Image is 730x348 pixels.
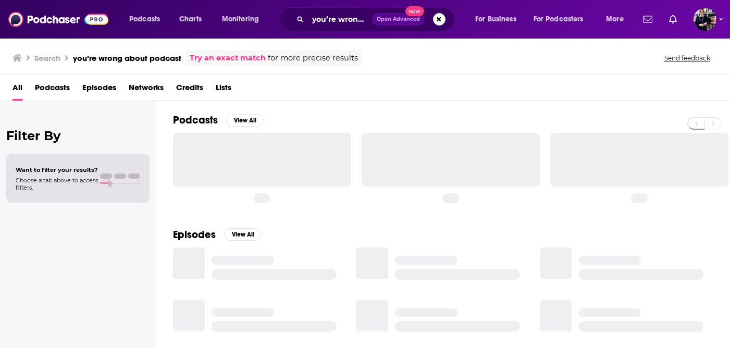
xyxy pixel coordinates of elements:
[16,177,98,191] span: Choose a tab above to access filters.
[308,11,372,28] input: Search podcasts, credits, & more...
[226,114,264,127] button: View All
[289,7,464,31] div: Search podcasts, credits, & more...
[172,11,208,28] a: Charts
[694,8,716,31] span: Logged in as ndewey
[639,10,657,28] a: Show notifications dropdown
[8,9,108,29] img: Podchaser - Follow, Share and Rate Podcasts
[16,166,98,173] span: Want to filter your results?
[173,114,218,127] h2: Podcasts
[173,228,262,241] a: EpisodesView All
[527,11,599,28] button: open menu
[268,52,358,64] span: for more precise results
[129,79,164,101] a: Networks
[665,10,681,28] a: Show notifications dropdown
[13,79,22,101] a: All
[475,12,516,27] span: For Business
[215,11,273,28] button: open menu
[6,128,150,143] h2: Filter By
[173,114,264,127] a: PodcastsView All
[468,11,529,28] button: open menu
[35,79,70,101] a: Podcasts
[176,79,203,101] a: Credits
[129,12,160,27] span: Podcasts
[694,8,716,31] button: Show profile menu
[224,228,262,241] button: View All
[599,11,637,28] button: open menu
[694,8,716,31] img: User Profile
[377,17,420,22] span: Open Advanced
[372,13,425,26] button: Open AdvancedNew
[179,12,202,27] span: Charts
[34,53,60,63] h3: Search
[606,12,624,27] span: More
[222,12,259,27] span: Monitoring
[661,54,713,63] button: Send feedback
[534,12,584,27] span: For Podcasters
[122,11,174,28] button: open menu
[173,228,216,241] h2: Episodes
[82,79,116,101] a: Episodes
[73,53,181,63] h3: you’re wrong about podcast
[190,52,266,64] a: Try an exact match
[405,6,424,16] span: New
[216,79,231,101] a: Lists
